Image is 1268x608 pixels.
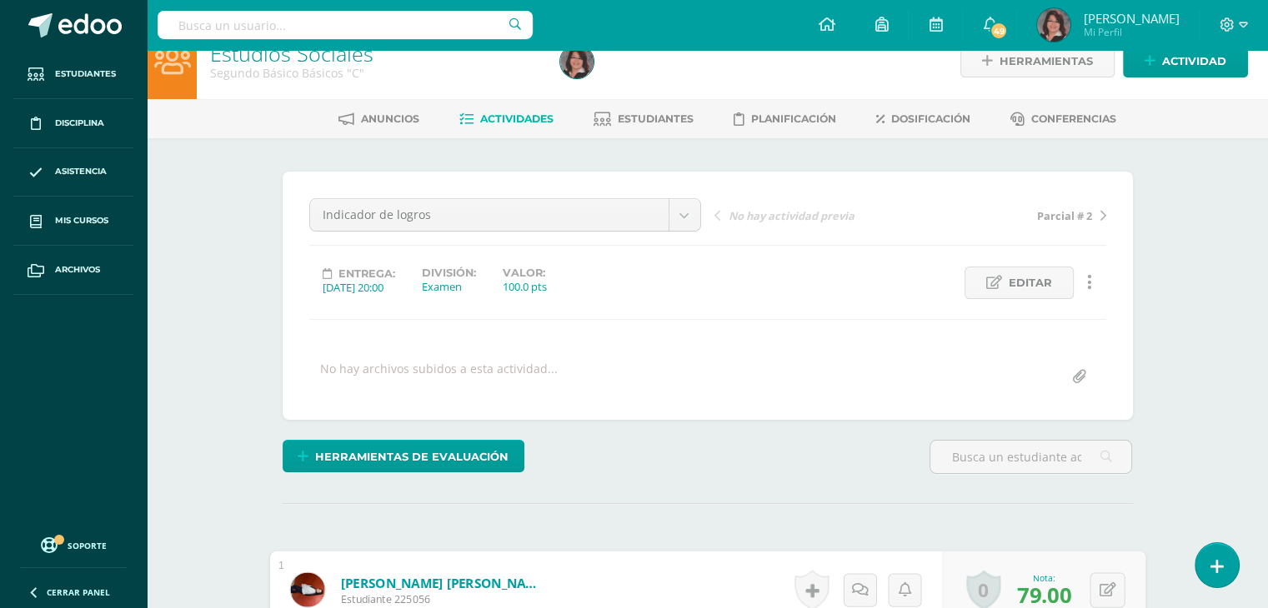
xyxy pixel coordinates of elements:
a: Estudios Sociales [210,39,373,67]
img: a4bb9d359e5d5e4554d6bc0912f995f6.png [560,45,594,78]
span: Mis cursos [55,214,108,227]
span: Asistencia [55,165,107,178]
a: Anuncios [338,106,419,132]
a: Disciplina [13,99,133,148]
span: Herramientas [1000,46,1093,77]
div: Nota: [1017,571,1071,583]
span: Disciplina [55,117,104,130]
a: Planificación [734,106,836,132]
span: 79.00 [1017,579,1071,608]
a: Indicador de logros [310,199,700,231]
div: No hay archivos subidos a esta actividad... [320,361,558,393]
span: Conferencias [1031,112,1116,125]
a: Actividades [459,106,554,132]
input: Busca un usuario... [158,11,533,39]
span: Dosificación [891,112,970,125]
span: Indicador de logros [323,199,656,231]
img: a4bb9d359e5d5e4554d6bc0912f995f6.png [1037,8,1070,42]
span: Soporte [68,540,107,551]
a: Asistencia [13,148,133,197]
a: Dosificación [876,106,970,132]
a: Archivos [13,246,133,295]
input: Busca un estudiante aquí... [930,441,1131,473]
span: Estudiantes [618,112,694,125]
label: División: [422,267,476,279]
label: Valor: [503,267,547,279]
span: No hay actividad previa [729,208,855,223]
img: 0f749858d86f8b472fc9275d5cc461a3.png [290,572,324,606]
a: [PERSON_NAME] [PERSON_NAME] [340,574,546,591]
span: Anuncios [361,112,419,125]
span: Editar [1009,267,1052,298]
a: Herramientas [960,45,1115,77]
span: Estudiantes [55,67,116,81]
a: Estudiantes [13,50,133,99]
div: 100.0 pts [503,279,547,294]
span: 49 [990,22,1008,40]
div: Segundo Básico Básicos 'C' [210,65,540,81]
a: Estudiantes [594,106,694,132]
div: [DATE] 20:00 [323,280,395,295]
div: Examen [422,279,476,294]
span: Cerrar panel [47,586,110,598]
span: Archivos [55,263,100,277]
span: Entrega: [338,267,395,280]
a: Herramientas de evaluación [283,440,524,472]
a: Mis cursos [13,197,133,246]
h1: Estudios Sociales [210,42,540,65]
a: Soporte [20,533,127,556]
span: Estudiante 225056 [340,591,546,606]
span: Mi Perfil [1083,25,1179,39]
span: Herramientas de evaluación [315,441,509,472]
span: Planificación [751,112,836,125]
span: Actividades [480,112,554,125]
span: Actividad [1162,46,1226,77]
a: Conferencias [1010,106,1116,132]
a: Parcial # 2 [910,207,1106,223]
a: Actividad [1123,45,1248,77]
span: Parcial # 2 [1037,208,1092,223]
span: [PERSON_NAME] [1083,10,1179,27]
